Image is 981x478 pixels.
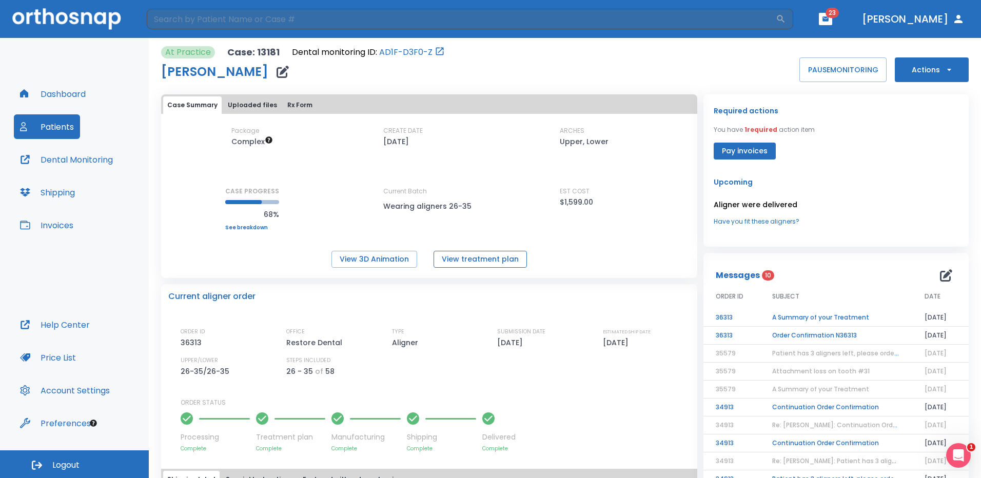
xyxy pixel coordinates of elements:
button: Case Summary [163,96,222,114]
a: Patients [14,114,80,139]
button: [PERSON_NAME] [858,10,969,28]
span: [DATE] [925,349,947,357]
p: 26-35/26-35 [181,365,233,377]
iframe: Intercom live chat [946,443,971,468]
p: Shipping [407,432,476,443]
p: ORDER ID [181,327,205,336]
td: A Summary of your Treatment [760,309,912,327]
p: UPPER/LOWER [181,356,218,365]
p: Aligner were delivered [714,198,958,211]
p: You have action item [714,125,815,134]
td: 36313 [703,309,760,327]
span: 34913 [716,421,734,429]
button: Invoices [14,213,80,237]
span: [DATE] [925,456,947,465]
button: Price List [14,345,82,370]
span: Attachment loss on tooth #31 [772,367,870,375]
span: 23 [826,8,839,18]
td: [DATE] [912,434,969,452]
span: A Summary of your Treatment [772,385,869,393]
button: Uploaded files [224,96,281,114]
td: 34913 [703,434,760,452]
a: See breakdown [225,225,279,231]
span: 35579 [716,385,736,393]
p: Complete [181,445,250,452]
h1: [PERSON_NAME] [161,66,268,78]
p: CASE PROGRESS [225,187,279,196]
td: Continuation Order Confirmation [760,399,912,416]
p: Case: 13181 [227,46,280,58]
span: 10 [762,270,774,281]
div: Open patient in dental monitoring portal [292,46,445,58]
button: Rx Form [283,96,317,114]
p: Current Batch [383,187,476,196]
p: EST COST [560,187,590,196]
td: [DATE] [912,399,969,416]
p: Required actions [714,105,778,117]
p: 58 [325,365,335,377]
td: [DATE] [912,327,969,345]
a: AD1F-D3F0-Z [379,46,433,58]
p: At Practice [165,46,211,58]
a: Dental Monitoring [14,147,119,172]
p: Complete [256,445,325,452]
p: Messages [716,269,760,282]
td: [DATE] [912,309,969,327]
p: OFFICE [286,327,305,336]
span: Logout [52,460,80,471]
p: Complete [482,445,516,452]
p: SUBMISSION DATE [497,327,545,336]
p: Complete [407,445,476,452]
button: Account Settings [14,378,116,403]
p: Restore Dental [286,336,346,349]
span: DATE [925,292,940,301]
span: ORDER ID [716,292,743,301]
p: [DATE] [603,336,632,349]
p: [DATE] [497,336,526,349]
p: $1,599.00 [560,196,593,208]
button: Pay invoices [714,143,776,160]
p: [DATE] [383,135,409,148]
span: [DATE] [925,367,947,375]
p: Processing [181,432,250,443]
p: Delivered [482,432,516,443]
button: View treatment plan [434,251,527,268]
div: tabs [163,96,695,114]
a: Have you fit these aligners? [714,217,958,226]
td: Continuation Order Confirmation [760,434,912,452]
p: Upper, Lower [560,135,609,148]
p: Aligner [392,336,422,349]
span: 1 required [744,125,777,134]
span: [DATE] [925,385,947,393]
button: Dashboard [14,82,92,106]
a: Help Center [14,312,96,337]
div: Tooltip anchor [89,419,98,428]
p: of [315,365,323,377]
button: Shipping [14,180,81,205]
button: Preferences [14,411,97,435]
p: STEPS INCLUDED [286,356,330,365]
p: Wearing aligners 26-35 [383,200,476,212]
p: 68% [225,208,279,221]
td: 36313 [703,327,760,345]
p: Manufacturing [331,432,401,443]
p: ARCHES [560,126,584,135]
button: Actions [895,57,969,82]
input: Search by Patient Name or Case # [147,9,776,29]
span: 1 [967,443,975,451]
span: 35579 [716,367,736,375]
p: 36313 [181,336,205,349]
p: Package [231,126,259,135]
span: Patient has 3 aligners left, please order next set! [772,349,927,357]
p: ORDER STATUS [181,398,690,407]
p: Dental monitoring ID: [292,46,377,58]
p: CREATE DATE [383,126,423,135]
span: 34913 [716,456,734,465]
span: [DATE] [925,421,947,429]
td: Order Confirmation N36313 [760,327,912,345]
